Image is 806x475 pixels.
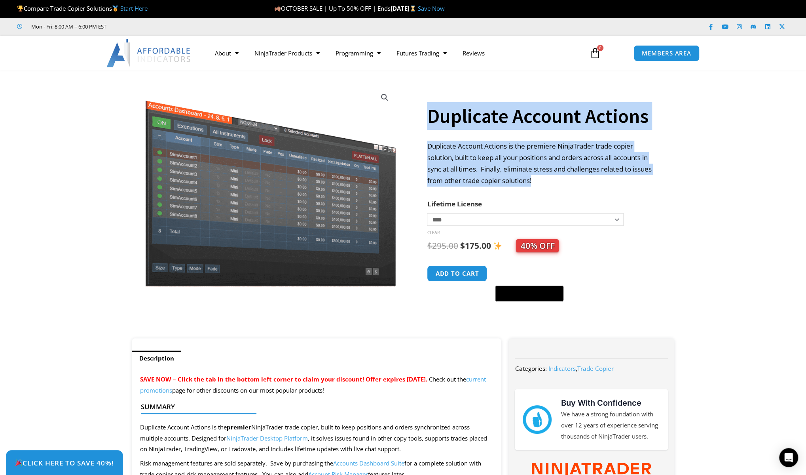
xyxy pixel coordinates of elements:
[106,39,192,67] img: LogoAI | Affordable Indicators – NinjaTrader
[328,44,389,62] a: Programming
[495,286,563,301] button: Buy with GPay
[418,4,445,12] a: Save Now
[561,409,660,442] p: We have a strong foundation with over 12 years of experience serving thousands of NinjaTrader users.
[391,4,418,12] strong: [DATE]
[274,4,391,12] span: OCTOBER SALE | Up To 50% OFF | Ends
[410,6,416,11] img: ⌛
[6,450,123,475] a: 🎉Click Here to save 40%!
[577,364,613,372] a: Trade Copier
[548,364,575,372] a: Indicators
[523,405,551,434] img: mark thumbs good 43913 | Affordable Indicators – NinjaTrader
[17,4,148,12] span: Compare Trade Copier Solutions
[15,459,114,466] span: Click Here to save 40%!
[427,240,432,251] span: $
[779,448,798,467] div: Open Intercom Messenger
[460,240,465,251] span: $
[455,44,493,62] a: Reviews
[427,230,439,235] a: Clear options
[140,423,487,453] span: Duplicate Account Actions is the NinjaTrader trade copier, built to keep positions and orders syn...
[377,90,392,105] a: View full-screen image gallery
[548,364,613,372] span: ,
[207,44,580,62] nav: Menu
[494,264,565,283] iframe: Secure express checkout frame
[132,351,181,366] a: Description
[427,265,487,282] button: Add to cart
[561,397,660,409] h3: Buy With Confidence
[118,23,236,31] iframe: Customer reviews powered by Trustpilot
[642,50,691,56] span: MEMBERS AREA
[247,44,328,62] a: NinjaTrader Products
[515,364,546,372] span: Categories:
[15,459,22,466] img: 🎉
[226,434,308,442] a: NinjaTrader Desktop Platform
[427,102,658,130] h1: Duplicate Account Actions
[578,42,613,65] a: 0
[120,4,148,12] a: Start Here
[17,6,23,11] img: 🏆
[29,22,106,31] span: Mon - Fri: 8:00 AM – 6:00 PM EST
[275,6,281,11] img: 🍂
[140,375,427,383] span: SAVE NOW – Click the tab in the bottom left corner to claim your discount! Offer expires [DATE].
[427,141,658,187] p: Duplicate Account Actions is the premiere NinjaTrader trade copier solution, built to keep all yo...
[597,45,603,51] span: 0
[112,6,118,11] img: 🥇
[140,374,493,396] p: Check out the page for other discounts on our most popular products!
[427,199,482,208] label: Lifetime License
[141,403,486,411] h4: Summary
[227,423,251,431] strong: premier
[493,242,502,250] img: ✨
[427,307,658,313] iframe: PayPal Message 1
[516,239,559,252] span: 40% OFF
[207,44,247,62] a: About
[460,240,491,251] bdi: 175.00
[389,44,455,62] a: Futures Trading
[427,240,458,251] bdi: 295.00
[633,45,700,61] a: MEMBERS AREA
